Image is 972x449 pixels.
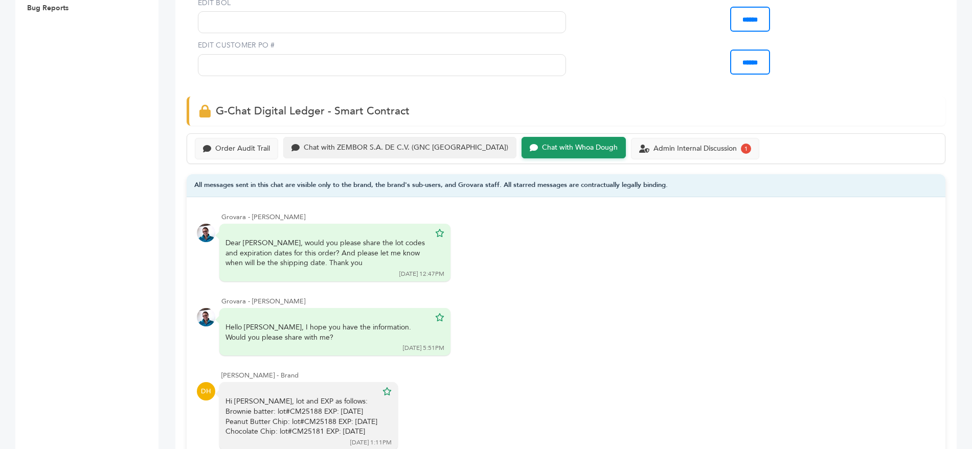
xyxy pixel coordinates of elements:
div: Order Audit Trail [215,145,270,153]
div: Chat with Whoa Dough [542,144,618,152]
div: [DATE] 5:51PM [403,344,444,352]
label: EDIT CUSTOMER PO # [198,40,566,51]
div: Hello [PERSON_NAME], I hope you have the information. Would you please share with me? [225,322,430,342]
a: Bug Reports [27,3,69,13]
div: Grovara - [PERSON_NAME] [221,212,935,222]
div: 1 [741,144,751,154]
div: Grovara - [PERSON_NAME] [221,297,935,306]
div: Chat with ZEMBOR S.A. DE C.V. (GNC [GEOGRAPHIC_DATA]) [304,144,508,152]
span: G-Chat Digital Ledger - Smart Contract [216,104,410,119]
div: Dear [PERSON_NAME], would you please share the lot codes and expiration dates for this order? And... [225,238,430,268]
div: [DATE] 12:47PM [399,270,444,278]
div: [DATE] 1:11PM [350,438,392,447]
div: Chocolate Chip: lot#CM25181 EXP: [DATE] [225,427,377,437]
div: [PERSON_NAME] - Brand [221,371,935,380]
div: Peanut Butter Chip: lot#CM25188 EXP: [DATE] [225,417,377,427]
div: Hi [PERSON_NAME], lot and EXP as follows: [225,396,377,436]
div: Admin Internal Discussion [653,145,737,153]
div: DH [197,382,215,400]
div: All messages sent in this chat are visible only to the brand, the brand's sub-users, and Grovara ... [187,174,945,197]
div: Brownie batter: lot#CM25188 EXP: [DATE] [225,407,377,417]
